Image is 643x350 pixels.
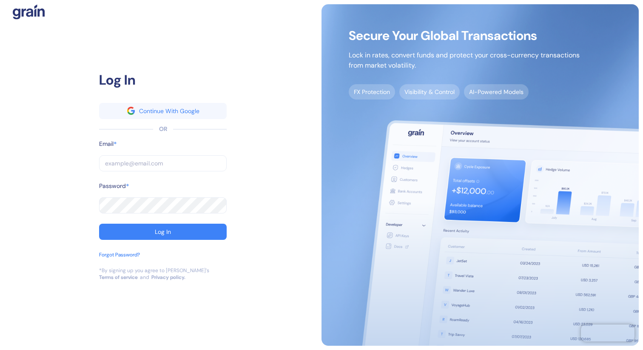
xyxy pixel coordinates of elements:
div: and [140,274,149,281]
div: Continue With Google [139,108,199,114]
div: OR [159,125,167,134]
span: AI-Powered Models [464,84,529,100]
div: Forgot Password? [99,251,140,259]
a: Terms of service [99,274,138,281]
button: Forgot Password? [99,251,140,267]
img: google [127,107,135,114]
img: logo [13,4,45,20]
span: FX Protection [349,84,395,100]
p: Lock in rates, convert funds and protect your cross-currency transactions from market volatility. [349,50,580,71]
iframe: Chatra live chat [581,324,634,341]
a: Privacy policy. [151,274,185,281]
div: *By signing up you agree to [PERSON_NAME]’s [99,267,209,274]
div: Log In [99,70,227,90]
img: signup-main-image [321,4,639,346]
span: Secure Your Global Transactions [349,31,580,40]
button: googleContinue With Google [99,103,227,119]
label: Password [99,182,126,191]
div: Log In [155,229,171,235]
span: Visibility & Control [399,84,460,100]
button: Log In [99,224,227,240]
label: Email [99,139,114,148]
input: example@email.com [99,155,227,171]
